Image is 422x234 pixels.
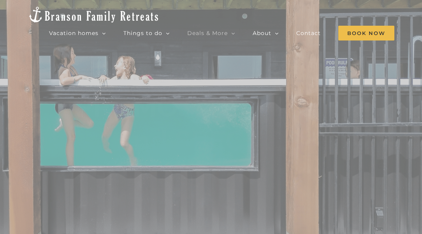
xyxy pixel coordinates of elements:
nav: Main Menu [49,25,394,41]
a: Vacation homes [49,25,106,41]
a: Book Now [338,25,394,41]
span: About [253,30,271,36]
span: Vacation homes [49,30,98,36]
a: Contact [296,25,321,41]
a: Deals & More [187,25,235,41]
img: Branson Family Retreats Logo [28,6,160,23]
span: Contact [296,30,321,36]
a: Things to do [123,25,170,41]
span: Book Now [338,26,394,40]
span: Deals & More [187,30,228,36]
span: Things to do [123,30,162,36]
a: About [253,25,279,41]
h1: PROMOS, REWARDS and SPECIALS [76,90,346,158]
